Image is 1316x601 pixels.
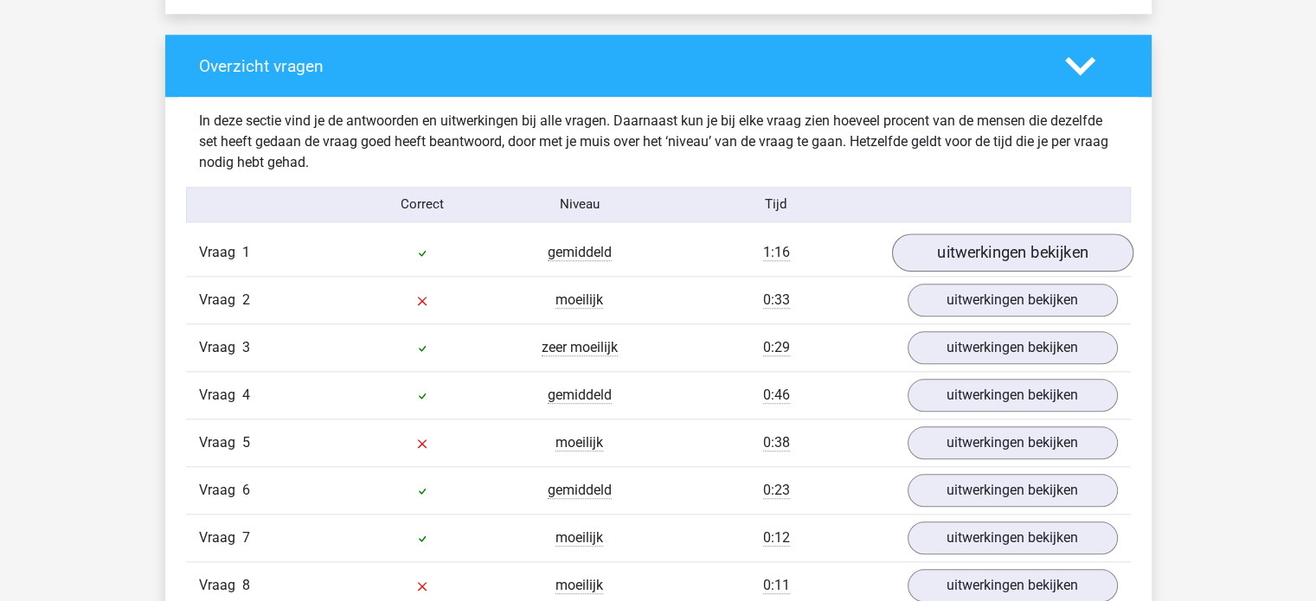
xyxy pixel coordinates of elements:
[242,339,250,355] span: 3
[891,233,1133,272] a: uitwerkingen bekijken
[199,480,242,501] span: Vraag
[242,434,250,451] span: 5
[555,577,603,594] span: moeilijk
[763,577,790,594] span: 0:11
[242,244,250,260] span: 1
[548,482,612,499] span: gemiddeld
[763,339,790,356] span: 0:29
[763,482,790,499] span: 0:23
[548,387,612,404] span: gemiddeld
[242,387,250,403] span: 4
[908,426,1118,459] a: uitwerkingen bekijken
[542,339,618,356] span: zeer moeilijk
[763,387,790,404] span: 0:46
[908,331,1118,364] a: uitwerkingen bekijken
[199,290,242,310] span: Vraag
[908,284,1118,316] a: uitwerkingen bekijken
[199,56,1039,76] h4: Overzicht vragen
[658,195,894,214] div: Tijd
[343,195,501,214] div: Correct
[199,575,242,596] span: Vraag
[555,529,603,547] span: moeilijk
[555,291,603,309] span: moeilijk
[199,432,242,453] span: Vraag
[908,521,1118,554] a: uitwerkingen bekijken
[186,111,1131,173] div: In deze sectie vind je de antwoorden en uitwerkingen bij alle vragen. Daarnaast kun je bij elke v...
[763,244,790,261] span: 1:16
[242,577,250,593] span: 8
[199,527,242,548] span: Vraag
[242,291,250,308] span: 2
[199,385,242,406] span: Vraag
[908,379,1118,412] a: uitwerkingen bekijken
[763,529,790,547] span: 0:12
[908,474,1118,507] a: uitwerkingen bekijken
[763,291,790,309] span: 0:33
[501,195,658,214] div: Niveau
[199,337,242,358] span: Vraag
[555,434,603,451] span: moeilijk
[548,244,612,261] span: gemiddeld
[199,242,242,263] span: Vraag
[242,529,250,546] span: 7
[763,434,790,451] span: 0:38
[242,482,250,498] span: 6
